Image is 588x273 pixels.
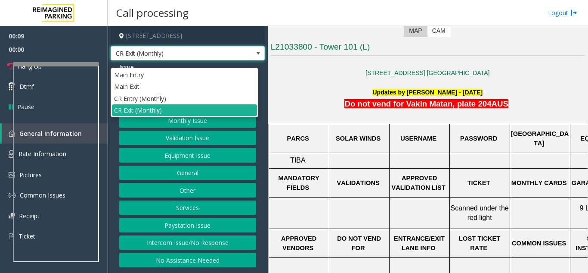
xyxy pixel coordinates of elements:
span: Hang Up [18,62,42,71]
span: [GEOGRAPHIC_DATA] [511,130,569,147]
button: Validation Issue [119,131,256,145]
span: APPROVED VENDORS [281,235,318,251]
span: TICKET [467,179,490,186]
span: ENTRANCE/EXIT LANE INFO [394,235,446,251]
button: Equipment Issue [119,148,256,163]
li: CR Entry (Monthly) [112,93,257,104]
img: 'icon' [9,213,15,219]
img: logout [570,8,577,17]
img: 'icon' [9,150,14,158]
button: Other [119,183,256,198]
span: APPROVED VALIDATION LIST [391,175,445,191]
img: 'icon' [9,130,15,137]
span: LOST TICKET RATE [459,235,502,251]
h3: Call processing [112,2,193,23]
button: Monthly Issue [119,113,256,128]
span: Issue [119,63,134,72]
img: 'icon' [9,172,15,178]
li: Main Exit [112,81,257,92]
span: Do not vend for Vakin Matan, plate 204AUS [344,99,508,108]
label: Map [404,25,427,37]
b: Updates by [PERSON_NAME] - [DATE] [372,89,483,96]
span: Scanned under the red light [451,204,511,221]
span: TIBA [290,157,306,164]
a: Logout [548,8,577,17]
a: [STREET_ADDRESS] [GEOGRAPHIC_DATA] [365,69,489,76]
button: Services [119,201,256,215]
label: CAM [427,25,451,37]
span: MONTHLY CARDS [511,179,567,186]
span: PASSWORD [460,135,497,142]
img: 'icon' [9,232,14,240]
h4: [STREET_ADDRESS] [111,26,265,46]
button: General [119,166,256,180]
li: CR Exit (Monthly) [112,104,257,116]
span: CR Exit (Monthly) [111,47,234,60]
h3: L21033800 - Tower 101 (L) [271,41,585,56]
span: SOLAR WINDS [336,135,381,142]
span: USERNAME [400,135,436,142]
li: Main Entry [112,69,257,81]
button: No Assistance Needed [119,253,256,267]
span: COMMON ISSUES [512,240,566,247]
img: 'icon' [9,192,15,199]
span: MANDATORY FIELDS [279,175,321,191]
button: Intercom Issue/No Response [119,235,256,250]
span: PARCS [287,135,309,142]
span: DO NOT VEND FOR [337,235,383,251]
a: General Information [2,123,108,144]
button: Paystation Issue [119,218,256,232]
span: VALIDATIONS [337,179,379,186]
